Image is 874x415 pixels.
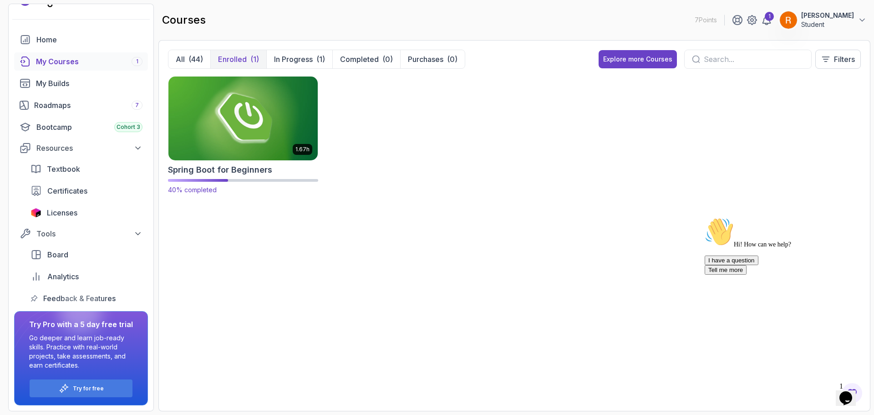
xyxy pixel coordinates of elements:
button: Explore more Courses [599,50,677,68]
a: Try for free [73,385,104,392]
a: board [25,246,148,264]
div: (1) [316,54,325,65]
button: Try for free [29,379,133,398]
p: Filters [834,54,855,65]
div: (44) [188,54,203,65]
h2: courses [162,13,206,27]
p: All [176,54,185,65]
button: Tools [14,225,148,242]
a: bootcamp [14,118,148,136]
a: roadmaps [14,96,148,114]
iframe: chat widget [701,214,865,374]
div: Roadmaps [34,100,142,111]
button: Tell me more [4,51,46,61]
img: user profile image [780,11,797,29]
button: user profile image[PERSON_NAME]Student [779,11,867,29]
button: Filters [815,50,861,69]
span: Board [47,249,68,260]
span: Analytics [47,271,79,282]
span: Hi! How can we help? [4,27,90,34]
p: 7 Points [695,15,717,25]
div: My Courses [36,56,142,67]
a: textbook [25,160,148,178]
div: (0) [382,54,393,65]
div: (0) [447,54,457,65]
img: :wave: [4,4,33,33]
p: Student [801,20,854,29]
span: Textbook [47,164,80,174]
p: Go deeper and learn job-ready skills. Practice with real-world projects, take assessments, and ea... [29,333,133,370]
div: Resources [36,143,142,154]
span: Feedback & Features [43,293,116,304]
button: In Progress(1) [266,50,332,68]
div: My Builds [36,78,142,89]
p: [PERSON_NAME] [801,11,854,20]
div: Explore more Courses [603,55,672,64]
a: home [14,31,148,49]
span: 7 [135,102,139,109]
button: Enrolled(1) [210,50,266,68]
button: I have a question [4,42,57,51]
div: (1) [250,54,259,65]
p: 1.67h [295,146,310,153]
button: All(44) [168,50,210,68]
input: Search... [704,54,804,65]
div: 👋Hi! How can we help?I have a questionTell me more [4,4,168,61]
iframe: chat widget [836,379,865,406]
span: Licenses [47,207,77,218]
span: 1 [136,58,138,65]
a: courses [14,52,148,71]
h2: Spring Boot for Beginners [168,164,272,176]
img: Spring Boot for Beginners card [165,74,321,162]
span: Cohort 3 [117,123,140,131]
p: Purchases [408,54,443,65]
div: Tools [36,228,142,239]
button: Completed(0) [332,50,400,68]
button: Purchases(0) [400,50,465,68]
a: builds [14,74,148,92]
span: 40% completed [168,186,217,194]
p: In Progress [274,54,313,65]
p: Enrolled [218,54,247,65]
a: certificates [25,182,148,200]
a: analytics [25,267,148,286]
button: Resources [14,140,148,156]
span: Certificates [47,185,87,196]
div: Bootcamp [36,122,142,133]
p: Completed [340,54,379,65]
img: jetbrains icon [30,208,41,217]
div: Home [36,34,142,45]
a: licenses [25,204,148,222]
div: 1 [765,12,774,21]
a: feedback [25,289,148,307]
a: 1 [761,15,772,26]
